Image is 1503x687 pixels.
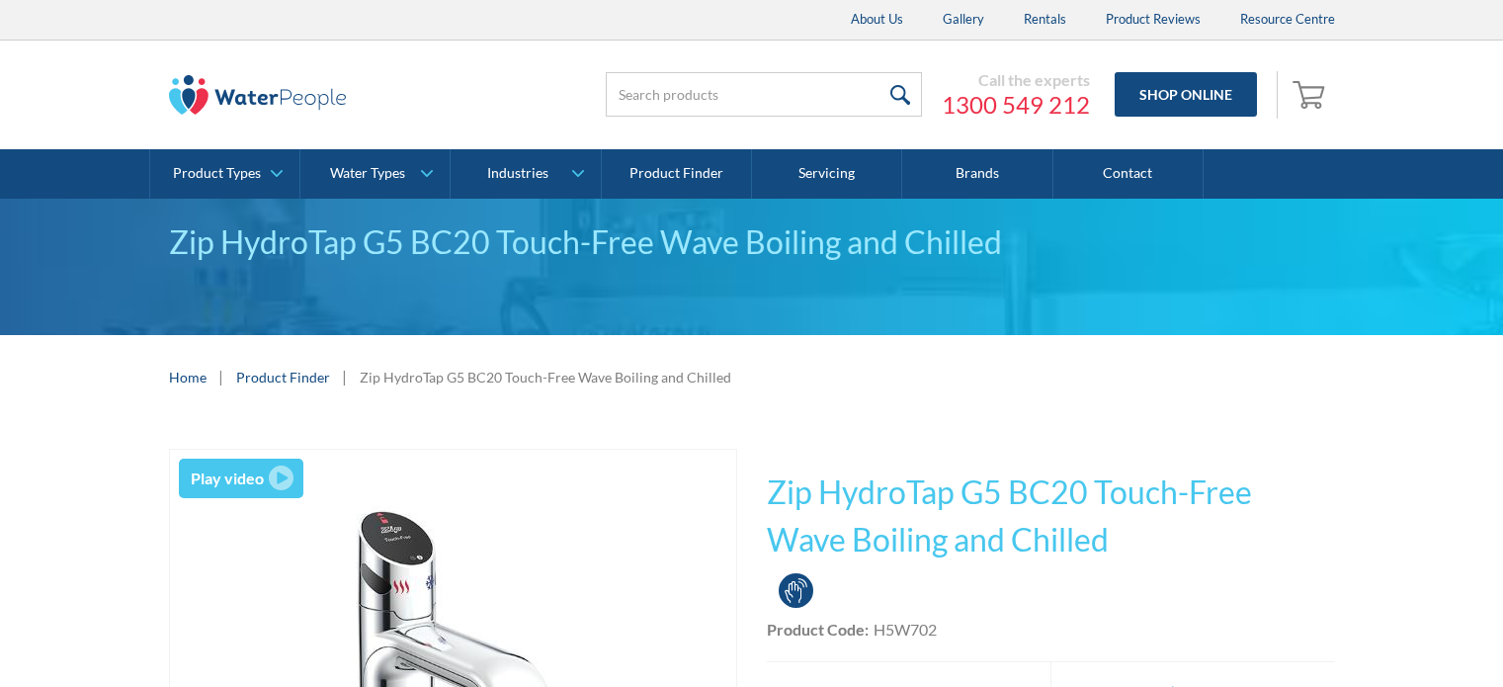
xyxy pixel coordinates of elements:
[169,75,347,115] img: The Water People
[1115,72,1257,117] a: Shop Online
[173,165,261,182] div: Product Types
[942,90,1090,120] a: 1300 549 212
[451,149,600,199] a: Industries
[360,367,731,387] div: Zip HydroTap G5 BC20 Touch-Free Wave Boiling and Chilled
[179,459,304,498] a: open lightbox
[902,149,1052,199] a: Brands
[874,618,937,642] div: H5W702
[236,367,330,387] a: Product Finder
[169,367,207,387] a: Home
[1288,71,1335,119] a: Open cart
[767,620,869,639] strong: Product Code:
[340,365,350,388] div: |
[169,218,1335,266] div: Zip HydroTap G5 BC20 Touch-Free Wave Boiling and Chilled
[602,149,752,199] a: Product Finder
[487,165,548,182] div: Industries
[606,72,922,117] input: Search products
[1053,149,1204,199] a: Contact
[330,165,405,182] div: Water Types
[300,149,450,199] a: Water Types
[752,149,902,199] a: Servicing
[216,365,226,388] div: |
[150,149,299,199] a: Product Types
[191,467,264,490] div: Play video
[767,469,1335,563] h1: Zip HydroTap G5 BC20 Touch-Free Wave Boiling and Chilled
[942,70,1090,90] div: Call the experts
[1293,78,1330,110] img: shopping cart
